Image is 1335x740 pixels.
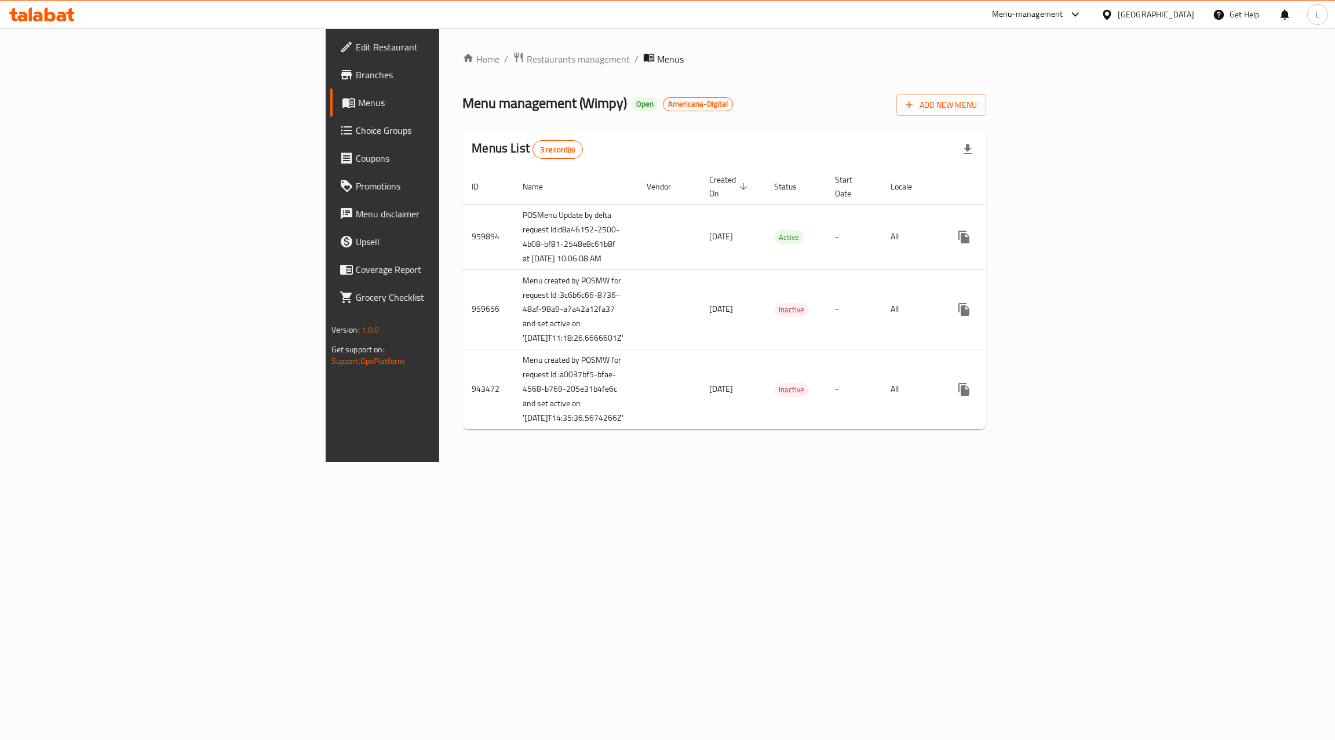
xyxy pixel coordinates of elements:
a: Grocery Checklist [330,283,549,311]
span: Edit Restaurant [356,40,539,54]
a: Restaurants management [513,52,630,67]
td: All [881,349,941,429]
td: - [826,269,881,349]
a: Coverage Report [330,256,549,283]
span: Version: [331,322,360,337]
span: [DATE] [709,229,733,244]
span: 1.0.0 [362,322,380,337]
span: Restaurants management [527,52,630,66]
button: Change Status [978,376,1006,403]
span: Start Date [835,173,867,201]
button: more [950,223,978,251]
span: Active [774,231,804,244]
span: 3 record(s) [533,144,582,155]
span: Menu disclaimer [356,207,539,221]
div: Active [774,230,804,244]
a: Upsell [330,228,549,256]
span: Vendor [647,180,686,194]
a: Branches [330,61,549,89]
li: / [634,52,639,66]
button: more [950,296,978,323]
button: Add New Menu [896,94,986,116]
span: L [1315,8,1319,21]
span: Upsell [356,235,539,249]
td: All [881,204,941,269]
a: Menus [330,89,549,116]
span: Created On [709,173,751,201]
td: - [826,204,881,269]
a: Choice Groups [330,116,549,144]
a: Coupons [330,144,549,172]
a: Menu disclaimer [330,200,549,228]
a: Edit Restaurant [330,33,549,61]
span: Name [523,180,558,194]
span: Promotions [356,179,539,193]
span: Americana-Digital [663,99,732,109]
span: [DATE] [709,301,733,316]
a: Promotions [330,172,549,200]
span: Open [632,99,658,109]
span: Status [774,180,812,194]
span: Add New Menu [906,98,977,112]
span: Inactive [774,383,809,396]
div: Export file [954,136,982,163]
td: - [826,349,881,429]
span: Inactive [774,303,809,316]
td: All [881,269,941,349]
span: Grocery Checklist [356,290,539,304]
button: Change Status [978,296,1006,323]
div: Inactive [774,303,809,317]
span: Branches [356,68,539,82]
table: enhanced table [462,169,1071,430]
span: Coupons [356,151,539,165]
button: Change Status [978,223,1006,251]
div: Menu-management [992,8,1063,21]
div: [GEOGRAPHIC_DATA] [1118,8,1194,21]
div: Total records count [532,140,583,159]
th: Actions [941,169,1071,205]
span: [DATE] [709,381,733,396]
span: ID [472,180,494,194]
td: Menu created by POSMW for request Id :a0037bf5-bfae-4568-b769-205e31b4fe6c and set active on '[DA... [513,349,637,429]
nav: breadcrumb [462,52,986,67]
a: Support.OpsPlatform [331,353,405,369]
span: Menus [358,96,539,110]
span: Get support on: [331,342,385,357]
td: Menu created by POSMW for request Id :3c6b6c66-8736-48af-98a9-a7a42a12fa37 and set active on '[DA... [513,269,637,349]
div: Inactive [774,383,809,397]
span: Coverage Report [356,263,539,276]
td: POSMenu Update by delta request Id:d8a46152-2500-4b08-bf81-2548e8c61b8f at [DATE] 10:06:08 AM [513,204,637,269]
span: Choice Groups [356,123,539,137]
span: Menus [657,52,684,66]
span: Locale [891,180,927,194]
button: more [950,376,978,403]
h2: Menus List [472,140,582,159]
